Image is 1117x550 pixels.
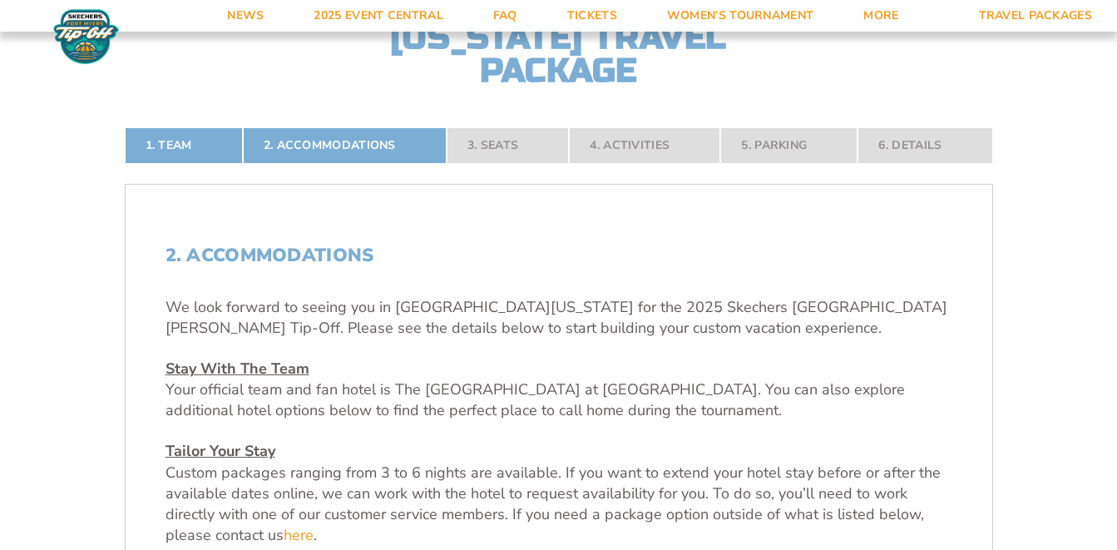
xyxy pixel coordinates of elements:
[166,359,309,379] u: Stay With The Team
[166,245,952,266] h2: 2. Accommodations
[166,441,275,461] u: Tailor Your Stay
[166,441,952,546] p: Custom packages ranging from 3 to 6 nights are available. If you want to extend your hotel stay b...
[166,359,952,422] p: Your official team and fan hotel is The [GEOGRAPHIC_DATA] at [GEOGRAPHIC_DATA]. You can also expl...
[284,525,314,546] a: here
[50,8,122,65] img: Fort Myers Tip-Off
[376,21,742,87] h2: [US_STATE] Travel Package
[125,127,243,164] a: 1. Team
[166,297,952,339] p: We look forward to seeing you in [GEOGRAPHIC_DATA][US_STATE] for the 2025 Skechers [GEOGRAPHIC_DA...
